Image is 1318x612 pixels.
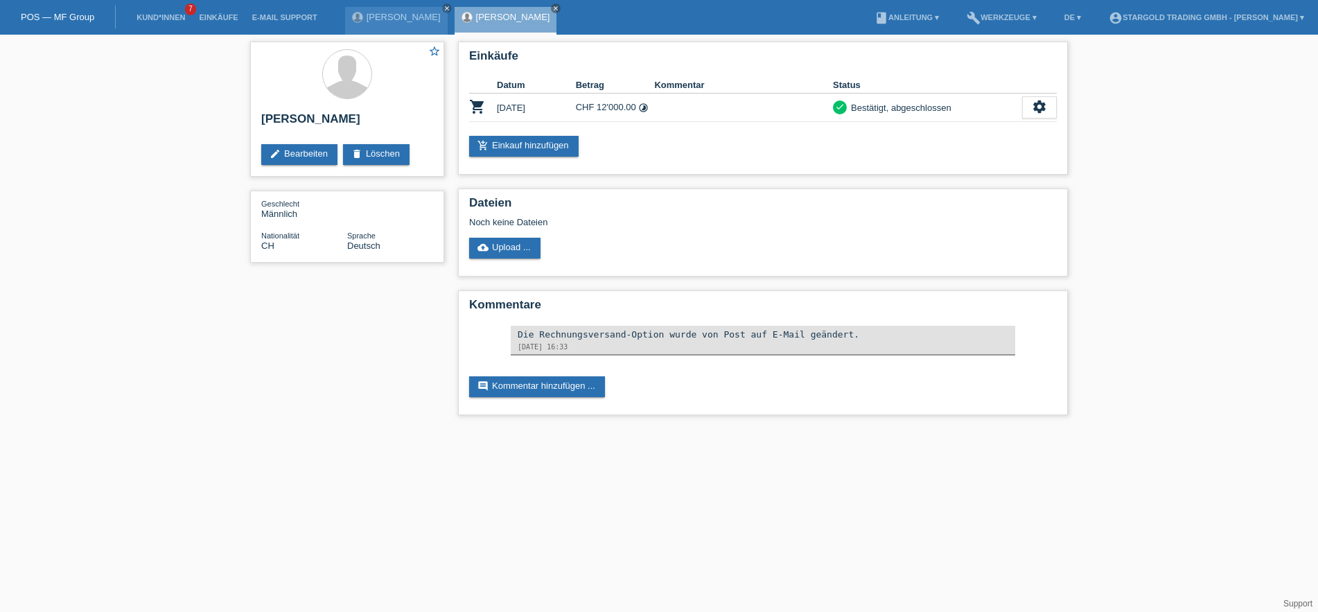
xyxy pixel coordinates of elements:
[469,298,1057,319] h2: Kommentare
[261,112,433,133] h2: [PERSON_NAME]
[469,136,579,157] a: add_shopping_cartEinkauf hinzufügen
[245,13,324,21] a: E-Mail Support
[261,198,347,219] div: Männlich
[261,231,299,240] span: Nationalität
[261,200,299,208] span: Geschlecht
[1032,99,1047,114] i: settings
[443,5,450,12] i: close
[469,376,605,397] a: commentKommentar hinzufügen ...
[469,217,893,227] div: Noch keine Dateien
[1102,13,1311,21] a: account_circleStargold Trading GmbH - [PERSON_NAME] ▾
[1109,11,1123,25] i: account_circle
[347,241,380,251] span: Deutsch
[469,49,1057,70] h2: Einkäufe
[551,3,561,13] a: close
[428,45,441,58] i: star_border
[576,94,655,122] td: CHF 12'000.00
[367,12,441,22] a: [PERSON_NAME]
[847,100,951,115] div: Bestätigt, abgeschlossen
[185,3,196,15] span: 7
[833,77,1022,94] th: Status
[960,13,1044,21] a: buildWerkzeuge ▾
[469,238,541,259] a: cloud_uploadUpload ...
[477,381,489,392] i: comment
[518,329,1008,340] div: Die Rechnungsversand-Option wurde von Post auf E-Mail geändert.
[192,13,245,21] a: Einkäufe
[552,5,559,12] i: close
[428,45,441,60] a: star_border
[442,3,452,13] a: close
[868,13,946,21] a: bookAnleitung ▾
[638,103,649,113] i: 48 Raten
[343,144,410,165] a: deleteLöschen
[270,148,281,159] i: edit
[351,148,362,159] i: delete
[21,12,94,22] a: POS — MF Group
[347,231,376,240] span: Sprache
[518,343,1008,351] div: [DATE] 16:33
[477,242,489,253] i: cloud_upload
[967,11,981,25] i: build
[1283,599,1312,609] a: Support
[497,77,576,94] th: Datum
[875,11,888,25] i: book
[469,196,1057,217] h2: Dateien
[654,77,833,94] th: Kommentar
[476,12,550,22] a: [PERSON_NAME]
[497,94,576,122] td: [DATE]
[1057,13,1088,21] a: DE ▾
[130,13,192,21] a: Kund*innen
[261,241,274,251] span: Schweiz
[835,102,845,112] i: check
[261,144,337,165] a: editBearbeiten
[477,140,489,151] i: add_shopping_cart
[576,77,655,94] th: Betrag
[469,98,486,115] i: POSP00026086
